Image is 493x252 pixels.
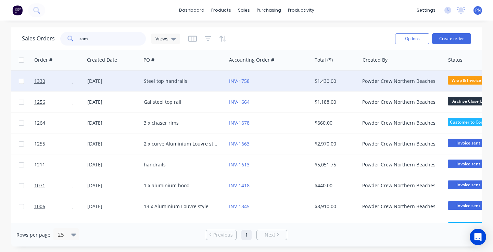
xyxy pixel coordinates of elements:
div: 1 x aluminium hood [144,182,220,189]
div: 3 x chaser rims [144,119,220,126]
span: 1211 [34,161,45,168]
div: Created By [363,56,388,63]
div: Accounting Order # [229,56,274,63]
div: Powder Crew Northern Beaches [362,140,438,147]
div: 13 x Aluminium Louvre style [144,203,220,210]
h1: Sales Orders [22,35,55,42]
a: 1071 [34,175,75,196]
span: Customer to Con... [448,222,489,231]
div: products [208,5,235,15]
span: Next [265,231,275,238]
div: $440.00 [315,182,355,189]
div: $8,910.00 [315,203,355,210]
div: PO # [143,56,154,63]
div: settings [413,5,439,15]
div: Created Date [87,56,117,63]
span: Rows per page [16,231,50,238]
a: INV-1664 [229,99,250,105]
img: Factory [12,5,23,15]
span: 1330 [34,78,45,85]
div: Powder Crew Northern Beaches [362,119,438,126]
a: 1006 [34,196,75,217]
a: INV-1663 [229,140,250,147]
span: Customer to Con... [448,118,489,126]
span: Archive Close J... [448,97,489,105]
div: Order # [34,56,52,63]
a: Previous page [206,231,236,238]
span: PN [475,7,481,13]
div: [DATE] [87,161,138,168]
div: $1,430.00 [315,78,355,85]
a: INV-1613 [229,161,250,168]
div: [DATE] [87,203,138,210]
button: Options [395,33,429,44]
a: INV-1758 [229,78,250,84]
div: [DATE] [87,182,138,189]
a: 1330 [34,71,75,91]
div: [DATE] [87,99,138,105]
a: Next page [257,231,287,238]
span: Previous [213,231,233,238]
ul: Pagination [203,230,290,240]
a: INV-1345 [229,203,250,210]
div: Powder Crew Northern Beaches [362,99,438,105]
a: dashboard [176,5,208,15]
div: Open Intercom Messenger [470,229,486,245]
button: Create order [432,33,471,44]
a: 1256 [34,92,75,112]
div: purchasing [253,5,285,15]
span: 1264 [34,119,45,126]
a: 609 [34,217,75,238]
span: Invoice sent [448,180,489,189]
a: 1211 [34,154,75,175]
div: $1,188.00 [315,99,355,105]
div: $660.00 [315,119,355,126]
div: 2 x curve Aluminium Louvre style panel [144,140,220,147]
div: Status [448,56,463,63]
span: Invoice sent [448,160,489,168]
a: 1264 [34,113,75,133]
span: 1071 [34,182,45,189]
div: handrails [144,161,220,168]
span: 1256 [34,99,45,105]
div: productivity [285,5,318,15]
span: Views [155,35,168,42]
div: $2,970.00 [315,140,355,147]
div: [DATE] [87,140,138,147]
a: INV-1678 [229,119,250,126]
span: 1255 [34,140,45,147]
input: Search... [79,32,146,46]
a: INV-1418 [229,182,250,189]
div: Powder Crew Northern Beaches [362,203,438,210]
div: Steel top handrails [144,78,220,85]
div: $5,051.75 [315,161,355,168]
div: Gal steel top rail [144,99,220,105]
div: Powder Crew Northern Beaches [362,182,438,189]
a: Page 1 is your current page [241,230,252,240]
span: Invoice sent [448,139,489,147]
div: Total ($) [315,56,333,63]
div: Powder Crew Northern Beaches [362,78,438,85]
div: sales [235,5,253,15]
div: Powder Crew Northern Beaches [362,161,438,168]
a: 1255 [34,134,75,154]
div: [DATE] [87,119,138,126]
div: [DATE] [87,78,138,85]
span: Invoice sent [448,201,489,210]
span: Wrap & Invoice ... [448,76,489,85]
span: 1006 [34,203,45,210]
